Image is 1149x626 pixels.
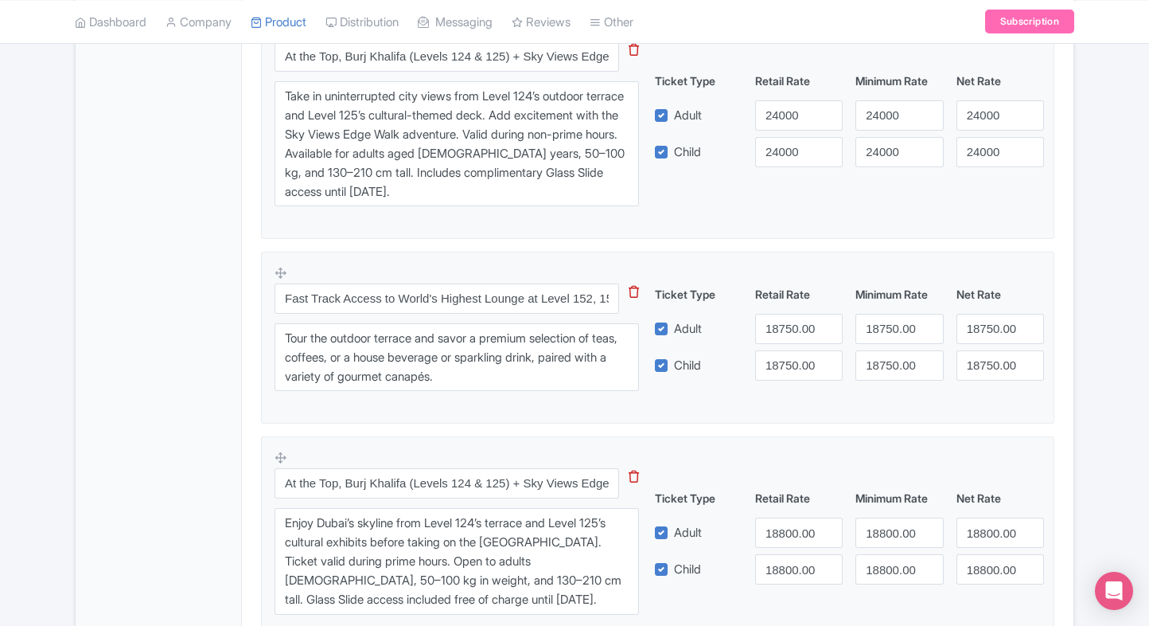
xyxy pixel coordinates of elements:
div: Retail Rate [749,490,849,507]
div: Ticket Type [649,72,749,89]
div: Retail Rate [749,286,849,303]
div: Ticket Type [649,286,749,303]
input: 0.0 [755,350,843,381]
div: Minimum Rate [849,286,949,303]
input: 0.0 [755,518,843,548]
label: Child [674,143,701,162]
label: Adult [674,524,702,542]
input: 0.0 [855,350,943,381]
div: Net Rate [950,490,1050,507]
div: Retail Rate [749,72,849,89]
label: Child [674,357,701,375]
textarea: Enjoy Dubai’s skyline from Level 124’s terrace and Level 125’s cultural exhibits before taking on... [275,508,639,615]
textarea: Tour the outdoor terrace and savor a premium selection of teas, coffees, or a house beverage or s... [275,323,639,392]
label: Adult [674,320,702,338]
a: Subscription [985,10,1074,33]
input: 0.0 [956,100,1044,131]
div: Net Rate [950,286,1050,303]
input: 0.0 [855,554,943,585]
div: Open Intercom Messenger [1095,572,1133,610]
input: 0.0 [855,100,943,131]
input: 0.0 [755,554,843,585]
div: Minimum Rate [849,72,949,89]
label: Child [674,561,701,579]
input: 0.0 [855,137,943,167]
input: 0.0 [956,137,1044,167]
label: Adult [674,107,702,125]
input: 0.0 [755,137,843,167]
input: 0.0 [956,518,1044,548]
input: Option Name [275,468,619,499]
input: 0.0 [855,314,943,344]
input: Option Name [275,284,619,314]
textarea: Take in uninterrupted city views from Level 124’s outdoor terrace and Level 125’s cultural-themed... [275,81,639,207]
input: 0.0 [956,350,1044,381]
input: Option Name [275,41,619,72]
input: 0.0 [956,554,1044,585]
input: 0.0 [755,100,843,131]
input: 0.0 [956,314,1044,344]
div: Ticket Type [649,490,749,507]
input: 0.0 [855,518,943,548]
input: 0.0 [755,314,843,344]
div: Minimum Rate [849,490,949,507]
div: Net Rate [950,72,1050,89]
